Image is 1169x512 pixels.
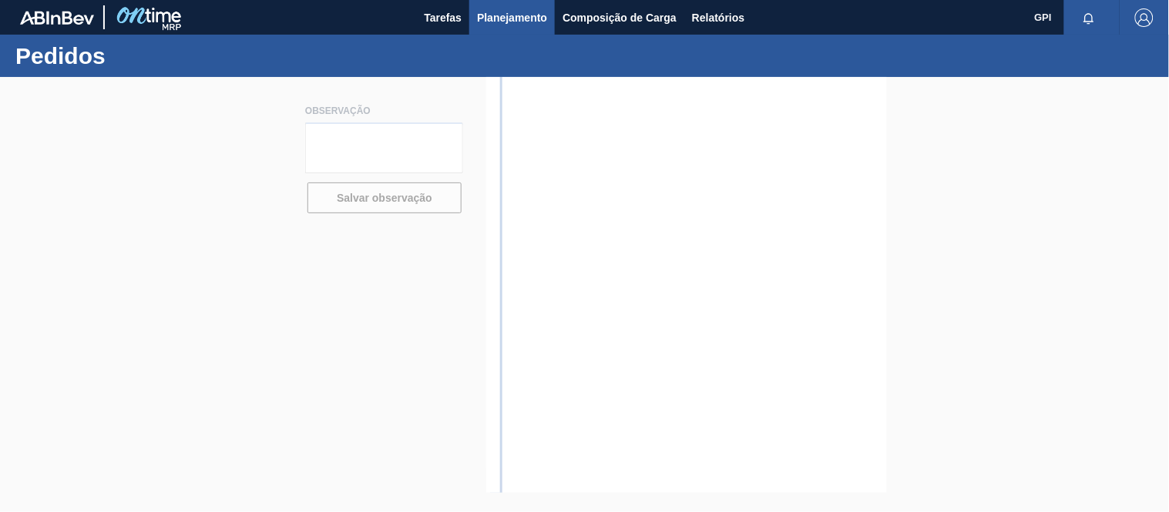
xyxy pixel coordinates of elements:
[1135,8,1154,27] img: Logout
[15,47,289,65] h1: Pedidos
[424,8,462,27] span: Tarefas
[477,8,547,27] span: Planejamento
[692,8,744,27] span: Relatórios
[563,8,677,27] span: Composição de Carga
[20,11,94,25] img: TNhmsLtSVTkK8tSr43FrP2fwEKptu5GPRR3wAAAABJRU5ErkJggg==
[1064,7,1114,28] button: Notificações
